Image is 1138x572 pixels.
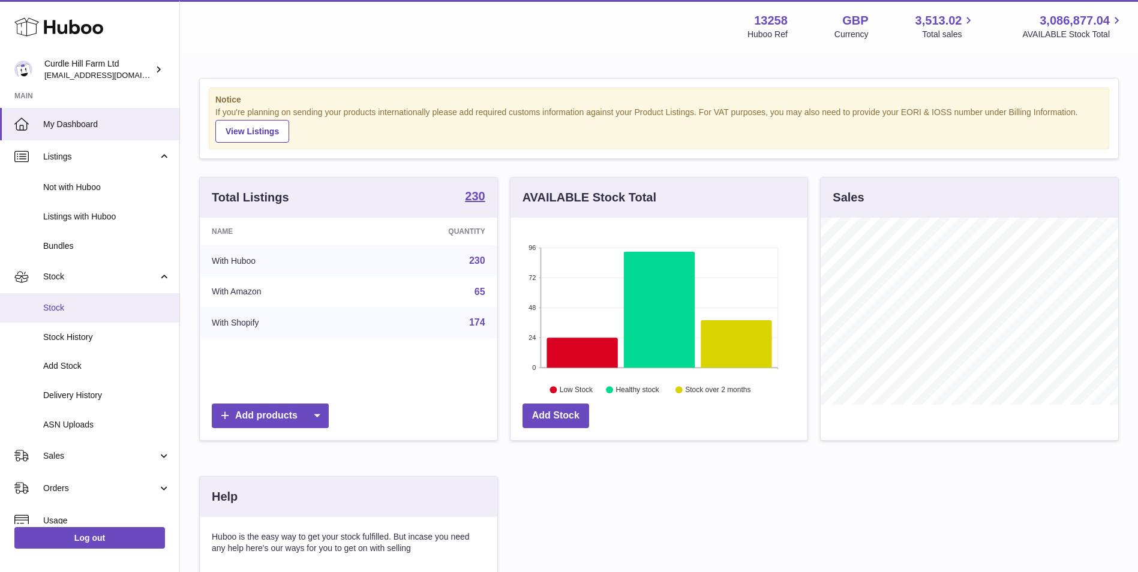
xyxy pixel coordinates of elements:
h3: AVAILABLE Stock Total [523,189,656,206]
span: Sales [43,450,158,462]
a: 174 [469,317,485,327]
text: Stock over 2 months [685,386,750,394]
td: With Huboo [200,245,362,276]
a: 65 [475,287,485,297]
div: Currency [834,29,869,40]
a: Log out [14,527,165,549]
a: Add Stock [523,404,589,428]
img: internalAdmin-13258@internal.huboo.com [14,61,32,79]
text: 72 [529,274,536,281]
strong: 230 [465,190,485,202]
span: Stock History [43,332,170,343]
text: 96 [529,244,536,251]
span: Total sales [922,29,975,40]
a: 230 [465,190,485,204]
span: Listings [43,151,158,162]
span: AVAILABLE Stock Total [1022,29,1124,40]
text: Low Stock [560,386,593,394]
text: 48 [529,304,536,311]
h3: Help [212,489,238,505]
div: If you're planning on sending your products internationally please add required customs informati... [215,107,1103,143]
text: Healthy stock [615,386,659,394]
div: Huboo Ref [747,29,788,40]
strong: GBP [842,13,868,29]
a: 3,086,877.04 AVAILABLE Stock Total [1022,13,1124,40]
span: Bundles [43,240,170,252]
span: [EMAIL_ADDRESS][DOMAIN_NAME] [44,70,176,80]
span: My Dashboard [43,119,170,130]
span: 3,086,877.04 [1040,13,1110,29]
span: Stock [43,271,158,282]
h3: Total Listings [212,189,289,206]
text: 0 [532,364,536,371]
a: 3,513.02 Total sales [915,13,976,40]
td: With Amazon [200,276,362,308]
a: Add products [212,404,329,428]
p: Huboo is the easy way to get your stock fulfilled. But incase you need any help here's our ways f... [212,531,485,554]
th: Quantity [362,218,497,245]
span: Add Stock [43,360,170,372]
th: Name [200,218,362,245]
span: Listings with Huboo [43,211,170,222]
span: Not with Huboo [43,182,170,193]
strong: 13258 [754,13,788,29]
a: 230 [469,255,485,266]
span: Usage [43,515,170,526]
strong: Notice [215,94,1103,106]
span: Stock [43,302,170,314]
span: Orders [43,483,158,494]
span: ASN Uploads [43,419,170,430]
span: 3,513.02 [915,13,962,29]
text: 24 [529,334,536,341]
td: With Shopify [200,307,362,338]
span: Delivery History [43,390,170,401]
h3: Sales [833,189,864,206]
div: Curdle Hill Farm Ltd [44,58,152,81]
a: View Listings [215,120,289,143]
